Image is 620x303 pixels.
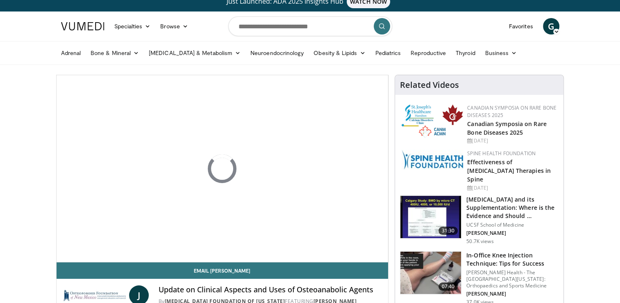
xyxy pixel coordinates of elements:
p: [PERSON_NAME] [466,291,559,297]
img: 4bb25b40-905e-443e-8e37-83f056f6e86e.150x105_q85_crop-smart_upscale.jpg [400,196,461,239]
img: 59b7dea3-8883-45d6-a110-d30c6cb0f321.png.150x105_q85_autocrop_double_scale_upscale_version-0.2.png [402,104,463,138]
a: Spine Health Foundation [467,150,536,157]
a: 31:30 [MEDICAL_DATA] and its Supplementation: Where is the Evidence and Should … UCSF School of M... [400,195,559,245]
img: 57d53db2-a1b3-4664-83ec-6a5e32e5a601.png.150x105_q85_autocrop_double_scale_upscale_version-0.2.jpg [402,150,463,170]
a: Pediatrics [370,45,406,61]
a: Thyroid [451,45,480,61]
a: Adrenal [56,45,86,61]
span: 31:30 [438,227,458,235]
div: [DATE] [467,184,557,192]
a: Obesity & Lipids [309,45,370,61]
span: 07:40 [438,282,458,291]
a: Canadian Symposia on Rare Bone Diseases 2025 [467,120,547,136]
a: Browse [155,18,193,34]
video-js: Video Player [57,75,388,262]
h3: In-Office Knee Injection Technique: Tips for Success [466,251,559,268]
a: Specialties [109,18,156,34]
a: Favorites [504,18,538,34]
img: 9b54ede4-9724-435c-a780-8950048db540.150x105_q85_crop-smart_upscale.jpg [400,252,461,294]
h3: [MEDICAL_DATA] and its Supplementation: Where is the Evidence and Should … [466,195,559,220]
p: UCSF School of Medicine [466,222,559,228]
p: [PERSON_NAME] [466,230,559,236]
p: 50.7K views [466,238,493,245]
div: [DATE] [467,137,557,145]
a: Effectiveness of [MEDICAL_DATA] Therapies in Spine [467,158,551,183]
input: Search topics, interventions [228,16,392,36]
a: Email [PERSON_NAME] [57,262,388,279]
p: [PERSON_NAME] Health - The [GEOGRAPHIC_DATA][US_STATE]: Orthopaedics and Sports Medicine [466,269,559,289]
h4: Related Videos [400,80,459,90]
a: G [543,18,559,34]
a: Reproductive [406,45,451,61]
h4: Update on Clinical Aspects and Uses of Osteoanabolic Agents [159,285,382,294]
a: Canadian Symposia on Rare Bone Diseases 2025 [467,104,556,119]
a: Business [480,45,522,61]
a: [MEDICAL_DATA] & Metabolism [144,45,245,61]
a: Neuroendocrinology [245,45,309,61]
a: Bone & Mineral [86,45,144,61]
img: VuMedi Logo [61,22,104,30]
